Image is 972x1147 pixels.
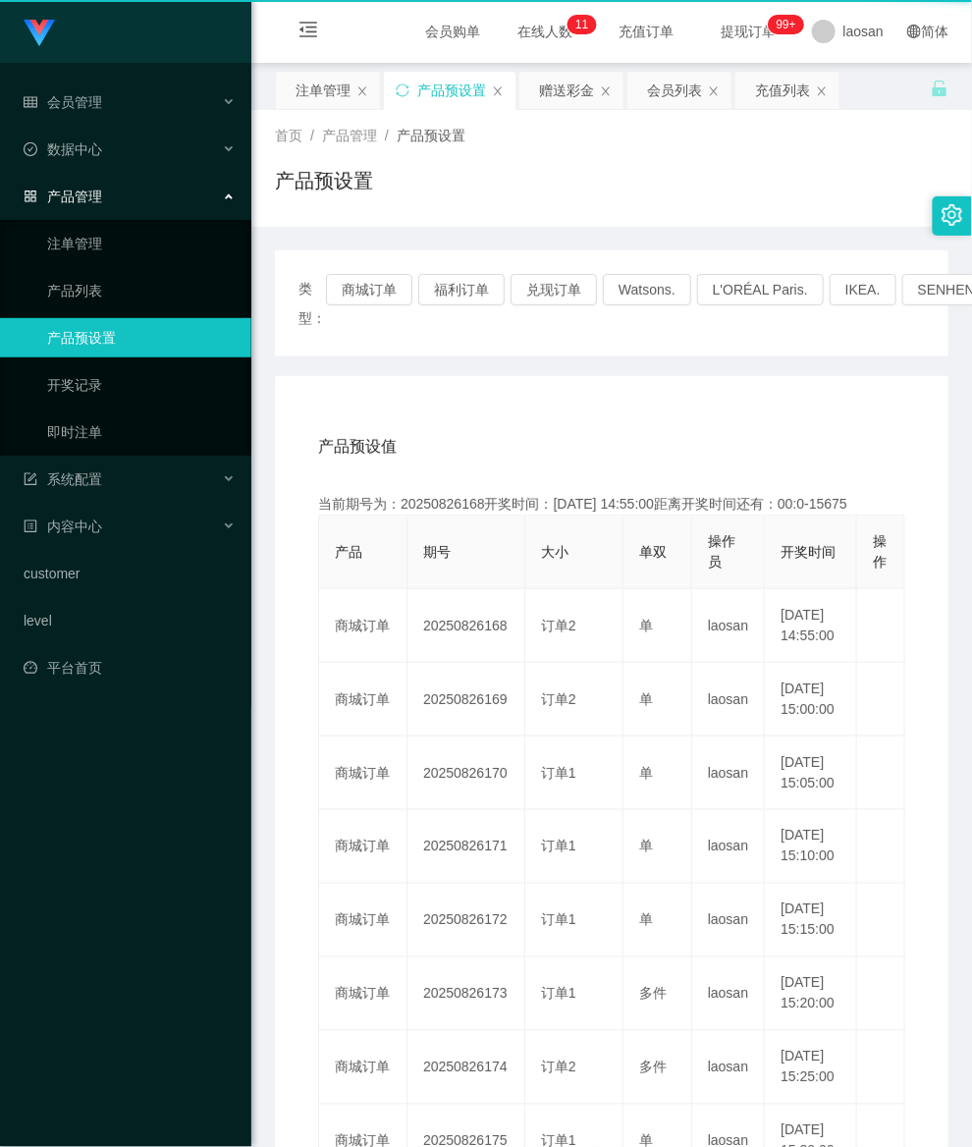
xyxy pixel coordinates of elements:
span: 产品 [335,544,362,560]
td: 20250826171 [407,810,525,884]
span: 会员管理 [24,94,102,110]
i: 图标: close [356,85,368,97]
td: 20250826173 [407,957,525,1031]
button: Watsons. [603,274,691,305]
td: laosan [692,737,765,810]
td: 商城订单 [319,810,407,884]
span: 操作 [873,533,887,570]
i: 图标: table [24,95,37,109]
a: level [24,601,236,640]
td: 20250826174 [407,1031,525,1105]
i: 图标: check-circle-o [24,142,37,156]
td: 20250826172 [407,884,525,957]
a: customer [24,554,236,593]
span: 单 [639,765,653,781]
td: laosan [692,884,765,957]
i: 图标: setting [942,204,963,226]
td: [DATE] 15:00:00 [765,663,857,737]
span: 期号 [423,544,451,560]
i: 图标: profile [24,519,37,533]
span: 首页 [275,128,302,143]
span: 订单1 [541,765,576,781]
span: 在线人数 [508,25,582,38]
span: 订单2 [541,691,576,707]
p: 1 [575,15,582,34]
i: 图标: close [708,85,720,97]
i: 图标: unlock [931,80,948,97]
button: 福利订单 [418,274,505,305]
i: 图标: close [816,85,828,97]
td: laosan [692,810,765,884]
td: 商城订单 [319,589,407,663]
span: 订单2 [541,618,576,633]
span: 开奖时间 [781,544,836,560]
i: 图标: menu-fold [275,1,342,64]
span: 订单1 [541,912,576,928]
td: 商城订单 [319,663,407,737]
div: 充值列表 [755,72,810,109]
span: 订单1 [541,839,576,854]
span: 单 [639,618,653,633]
div: 赠送彩金 [539,72,594,109]
span: 充值订单 [610,25,684,38]
a: 开奖记录 [47,365,236,405]
td: laosan [692,589,765,663]
img: logo.9652507e.png [24,20,55,47]
span: 多件 [639,986,667,1002]
a: 产品列表 [47,271,236,310]
button: 兑现订单 [511,274,597,305]
td: laosan [692,957,765,1031]
td: laosan [692,663,765,737]
td: [DATE] 14:55:00 [765,589,857,663]
span: 操作员 [708,533,735,570]
span: 单 [639,839,653,854]
a: 图标: dashboard平台首页 [24,648,236,687]
h1: 产品预设置 [275,166,373,195]
a: 注单管理 [47,224,236,263]
div: 产品预设置 [417,72,486,109]
a: 产品预设置 [47,318,236,357]
sup: 11 [567,15,596,34]
td: 20250826170 [407,737,525,810]
div: 会员列表 [647,72,702,109]
span: 大小 [541,544,568,560]
span: 单 [639,691,653,707]
td: 商城订单 [319,884,407,957]
i: 图标: form [24,472,37,486]
td: 20250826168 [407,589,525,663]
td: [DATE] 15:05:00 [765,737,857,810]
span: / [310,128,314,143]
button: L'ORÉAL Paris. [697,274,824,305]
span: 产品管理 [24,189,102,204]
div: 注单管理 [296,72,351,109]
span: 产品预设值 [318,435,397,459]
td: 商城订单 [319,737,407,810]
span: 订单1 [541,986,576,1002]
i: 图标: sync [396,83,409,97]
p: 1 [582,15,589,34]
span: 产品管理 [322,128,377,143]
div: 当前期号为：20250826168开奖时间：[DATE] 14:55:00距离开奖时间还有：00:0-15675 [318,494,905,515]
span: 系统配置 [24,471,102,487]
span: 多件 [639,1060,667,1075]
td: [DATE] 15:15:00 [765,884,857,957]
span: 产品预设置 [397,128,465,143]
span: 提现订单 [712,25,786,38]
span: 单双 [639,544,667,560]
span: / [385,128,389,143]
td: 商城订单 [319,957,407,1031]
td: laosan [692,1031,765,1105]
i: 图标: close [492,85,504,97]
td: [DATE] 15:20:00 [765,957,857,1031]
span: 单 [639,912,653,928]
button: IKEA. [830,274,896,305]
td: [DATE] 15:10:00 [765,810,857,884]
i: 图标: global [907,25,921,38]
a: 即时注单 [47,412,236,452]
span: 数据中心 [24,141,102,157]
sup: 972 [769,15,804,34]
td: 20250826169 [407,663,525,737]
i: 图标: close [600,85,612,97]
button: 商城订单 [326,274,412,305]
td: [DATE] 15:25:00 [765,1031,857,1105]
